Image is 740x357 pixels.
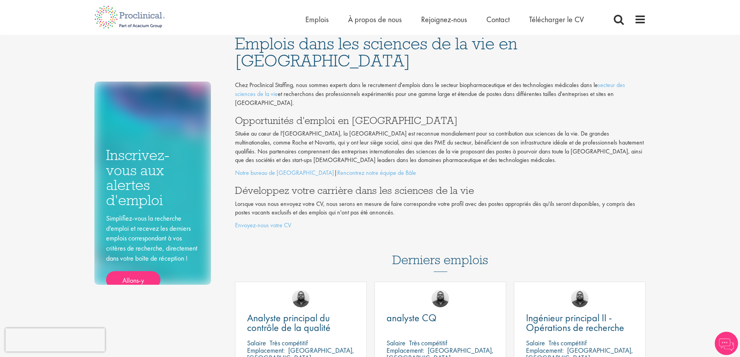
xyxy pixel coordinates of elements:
[235,169,334,177] a: Notre bureau de [GEOGRAPHIC_DATA]
[235,114,458,127] font: Opportunités d'emploi en [GEOGRAPHIC_DATA]
[235,129,644,164] font: Située au cœur de l'[GEOGRAPHIC_DATA], la [GEOGRAPHIC_DATA] est reconnue mondialement pour sa con...
[305,14,329,24] a: Emplois
[387,346,424,355] font: Emplacement:
[571,290,589,307] img: Ashley Bennett
[106,271,160,289] a: Allons-y
[106,214,197,263] font: Simplifiez-vous la recherche d'emploi et recevez les derniers emplois correspondant à vos critère...
[526,311,624,334] font: Ingénieur principal II - Opérations de recherche
[548,338,587,347] font: Très compétitif
[421,14,467,24] a: Rejoignez-nous
[387,313,494,323] a: analyste CQ
[235,33,517,71] font: Emplois dans les sciences de la vie en [GEOGRAPHIC_DATA]
[387,338,406,347] font: Salaire
[106,146,169,209] font: Inscrivez-vous aux alertes d'emploi
[270,338,308,347] font: Très compétitif
[529,14,584,24] a: Télécharger le CV
[337,169,416,177] a: Rencontrez notre équipe de Bâle
[486,14,510,24] a: Contact
[292,290,310,307] img: Ashley Bennett
[247,346,285,355] font: Emplacement:
[235,81,625,98] a: secteur des sciences de la vie
[432,290,449,307] img: Ashley Bennett
[409,338,447,347] font: Très compétitif
[348,14,402,24] a: À propos de nous
[247,338,266,347] font: Salaire
[715,332,738,355] img: Chatbot
[5,328,105,352] iframe: reCAPTCHA
[235,221,291,229] a: Envoyez-nous votre CV
[387,311,437,324] font: analyste CQ
[235,81,598,89] font: Chez Proclinical Staffing, nous sommes experts dans le recrutement d'emplois dans le secteur biop...
[235,90,614,107] font: et recherchons des professionnels expérimentés pour une gamme large et étendue de postes dans dif...
[526,346,564,355] font: Emplacement:
[235,184,474,197] font: Développez votre carrière dans les sciences de la vie
[235,200,635,217] font: Lorsque vous nous envoyez votre CV, nous serons en mesure de faire correspondre votre profil avec...
[334,169,337,177] font: |
[392,252,488,268] font: Derniers emplois
[122,276,144,285] font: Allons-y
[526,313,634,333] a: Ingénieur principal II - Opérations de recherche
[247,313,355,333] a: Analyste principal du contrôle de la qualité
[526,338,545,347] font: Salaire
[247,311,331,334] font: Analyste principal du contrôle de la qualité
